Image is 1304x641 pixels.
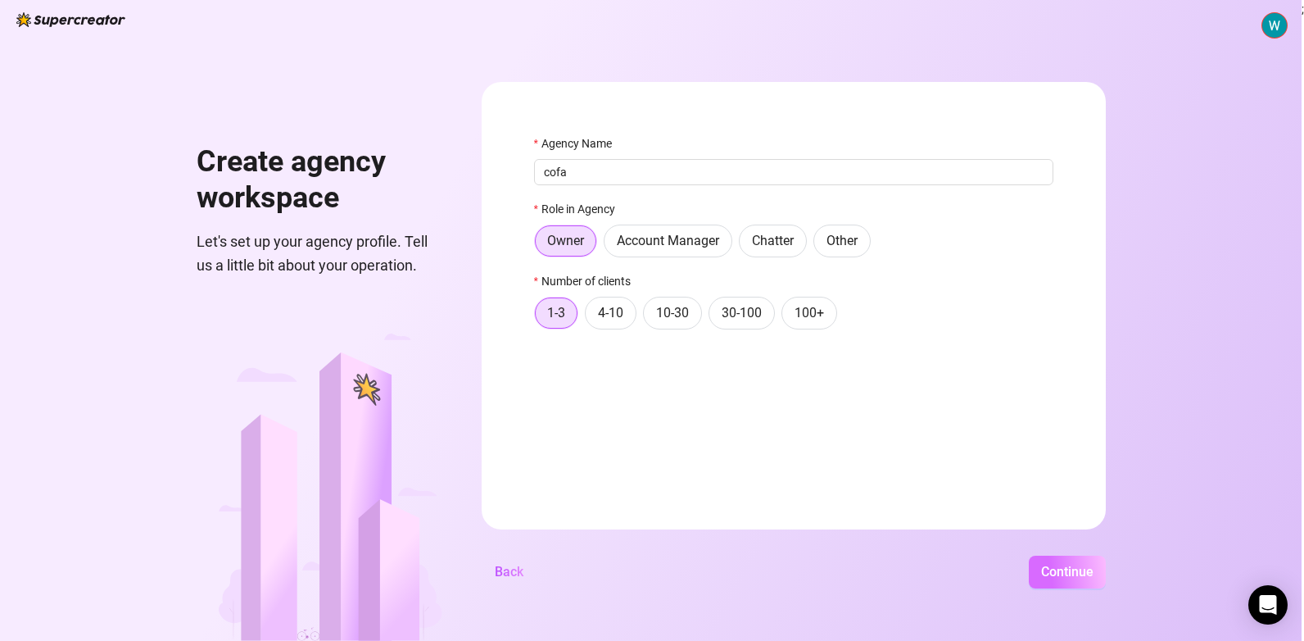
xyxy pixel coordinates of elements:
span: 10-30 [656,305,689,320]
label: Number of clients [534,272,641,290]
label: Role in Agency [534,200,626,218]
button: Continue [1029,556,1106,589]
h1: Create agency workspace [197,144,442,216]
span: 1-3 [547,305,565,320]
div: Open Intercom Messenger [1248,585,1288,625]
span: Continue [1041,564,1093,580]
span: Chatter [752,233,794,248]
img: ACg8ocJhfv5f8n6rDO_tRcohZPh22ym7aLK-c5jl6mK53vDGrMCHTA=s96-c [1262,13,1287,38]
span: 100+ [795,305,824,320]
label: Agency Name [534,134,623,152]
span: Back [495,564,523,580]
img: logo [16,12,125,27]
span: Account Manager [617,233,719,248]
span: Let's set up your agency profile. Tell us a little bit about your operation. [197,230,442,277]
span: Owner [547,233,584,248]
button: Back [482,556,537,589]
span: 30-100 [722,305,762,320]
span: 4-10 [598,305,623,320]
span: Other [826,233,858,248]
input: Agency Name [534,159,1053,185]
